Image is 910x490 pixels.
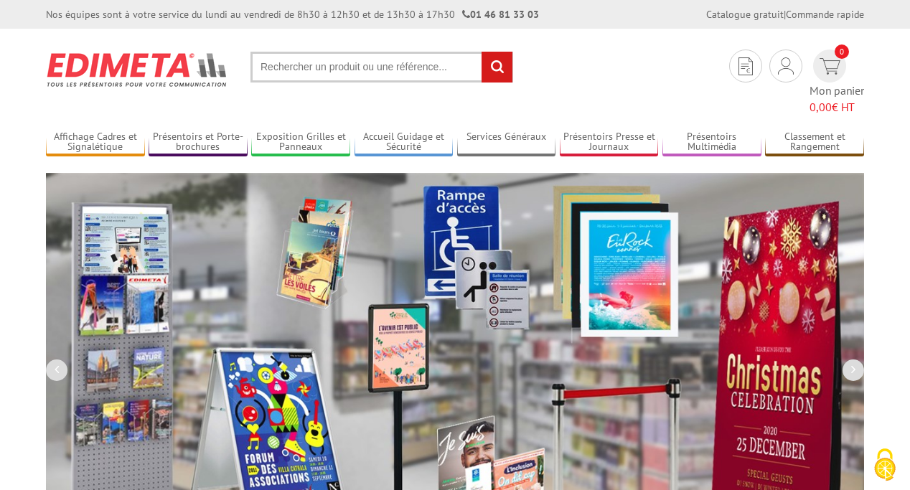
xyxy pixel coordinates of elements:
span: 0,00 [810,100,832,114]
img: devis rapide [738,57,753,75]
img: devis rapide [778,57,794,75]
img: devis rapide [820,58,840,75]
span: € HT [810,99,864,116]
input: Rechercher un produit ou une référence... [250,52,513,83]
a: Présentoirs Multimédia [662,131,761,154]
a: Présentoirs Presse et Journaux [560,131,659,154]
a: Exposition Grilles et Panneaux [251,131,350,154]
strong: 01 46 81 33 03 [462,8,539,21]
span: 0 [835,44,849,59]
a: Affichage Cadres et Signalétique [46,131,145,154]
span: Mon panier [810,83,864,116]
a: Catalogue gratuit [706,8,784,21]
a: Présentoirs et Porte-brochures [149,131,248,154]
img: Présentoir, panneau, stand - Edimeta - PLV, affichage, mobilier bureau, entreprise [46,43,229,96]
a: devis rapide 0 Mon panier 0,00€ HT [810,50,864,116]
a: Classement et Rangement [765,131,864,154]
div: | [706,7,864,22]
a: Accueil Guidage et Sécurité [355,131,454,154]
a: Services Généraux [457,131,556,154]
button: Cookies (fenêtre modale) [860,441,910,490]
div: Nos équipes sont à votre service du lundi au vendredi de 8h30 à 12h30 et de 13h30 à 17h30 [46,7,539,22]
img: Cookies (fenêtre modale) [867,447,903,483]
input: rechercher [482,52,512,83]
a: Commande rapide [786,8,864,21]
